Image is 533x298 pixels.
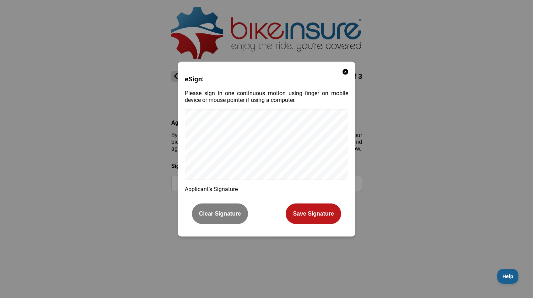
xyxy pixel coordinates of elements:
[286,204,341,224] button: Save Signature
[192,204,248,224] button: Clear Signature
[185,90,348,103] p: Please sign in one continuous motion using finger on mobile device or mouse pointer if using a co...
[185,186,348,193] p: Applicant’s Signature
[497,269,519,284] iframe: Toggle Customer Support
[185,75,348,83] h3: eSign:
